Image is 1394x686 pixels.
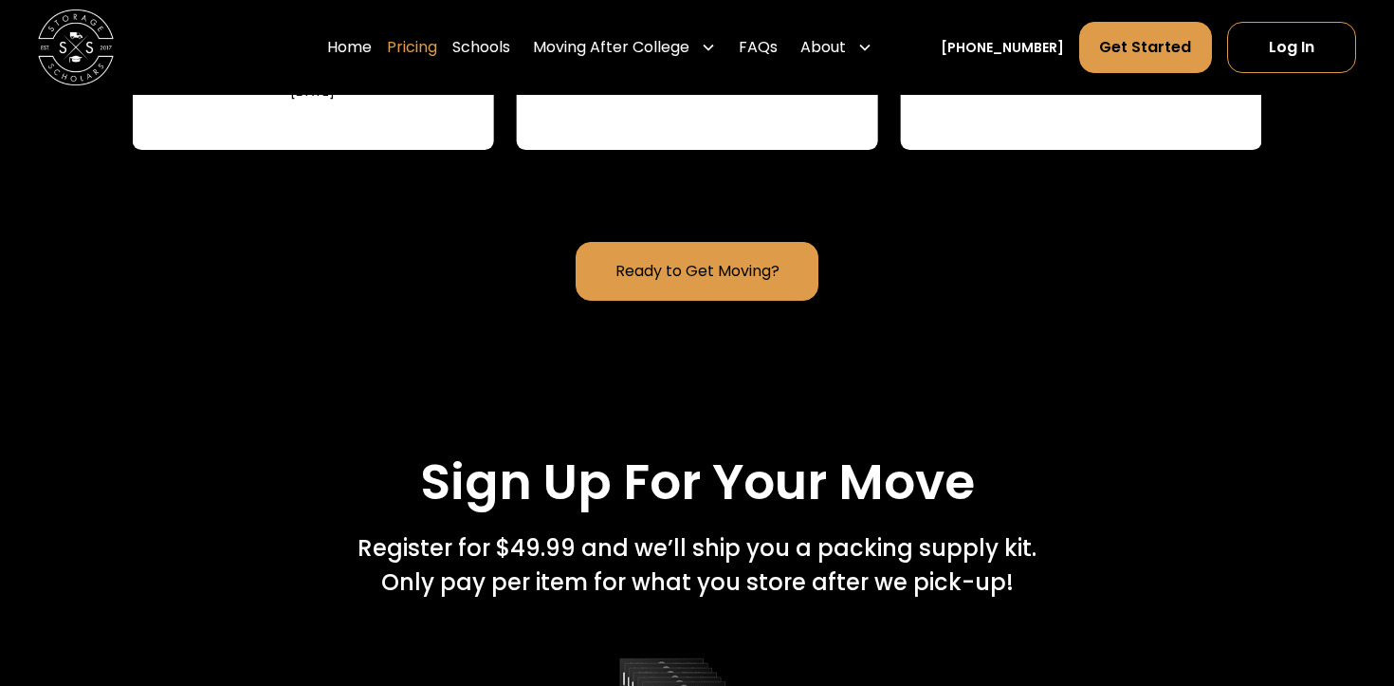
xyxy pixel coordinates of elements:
div: Register for $49.99 and we’ll ship you a packing supply kit. Only pay per item for what you store... [358,531,1036,600]
div: Moving After College [533,36,689,59]
div: About [793,21,880,74]
a: Ready to Get Moving? [576,242,817,301]
img: Storage Scholars main logo [38,9,114,85]
a: [PHONE_NUMBER] [941,38,1064,58]
a: Log In [1227,22,1356,73]
a: Get Started [1079,22,1211,73]
div: About [800,36,846,59]
div: Moving After College [525,21,724,74]
h2: Sign Up For Your Move [420,453,975,512]
a: Home [327,21,372,74]
a: FAQs [739,21,778,74]
a: Pricing [387,21,437,74]
a: Schools [452,21,510,74]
